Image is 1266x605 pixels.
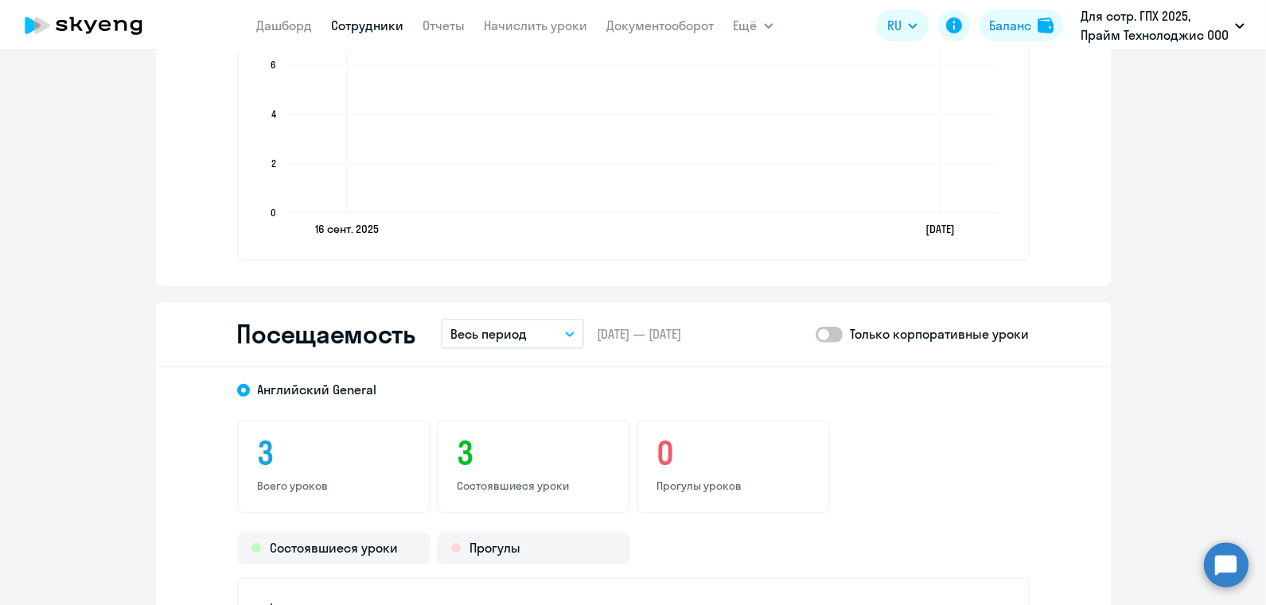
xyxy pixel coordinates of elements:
[423,17,465,33] a: Отчеты
[734,10,773,41] button: Ещё
[657,434,809,472] h3: 0
[237,533,430,564] div: Состоявшиеся уроки
[271,59,276,71] text: 6
[851,324,1030,343] p: Только корпоративные уроки
[257,17,313,33] a: Дашборд
[980,10,1063,41] button: Балансbalance
[271,108,276,120] text: 4
[450,324,527,343] p: Весь период
[485,17,588,33] a: Начислить уроки
[607,17,715,33] a: Документооборот
[1038,17,1054,33] img: balance
[458,479,610,493] p: Состоявшиеся уроки
[925,222,954,236] text: [DATE]
[258,381,377,398] span: Английский General
[458,434,610,472] h3: 3
[271,207,276,219] text: 0
[437,533,630,564] div: Прогулы
[1081,6,1229,45] p: Для сотр. ГПХ 2025, Прайм Технолоджис ООО
[597,325,681,343] span: [DATE] — [DATE]
[441,319,584,349] button: Весь период
[657,479,809,493] p: Прогулы уроков
[989,16,1031,35] div: Баланс
[237,318,415,350] h2: Посещаемость
[876,10,929,41] button: RU
[1073,6,1252,45] button: Для сотр. ГПХ 2025, Прайм Технолоджис ООО
[271,157,276,169] text: 2
[332,17,404,33] a: Сотрудники
[258,434,410,472] h3: 3
[314,222,378,236] text: 16 сент. 2025
[734,16,758,35] span: Ещё
[258,479,410,493] p: Всего уроков
[887,16,902,35] span: RU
